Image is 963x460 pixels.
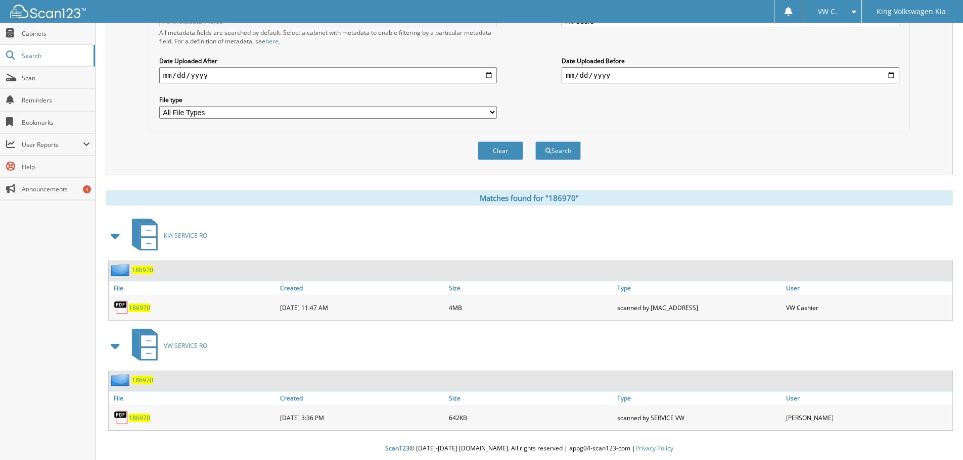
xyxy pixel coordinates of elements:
[22,52,88,60] span: Search
[22,96,90,105] span: Reminders
[22,163,90,171] span: Help
[159,67,497,83] input: start
[22,118,90,127] span: Bookmarks
[83,185,91,193] div: 4
[164,231,207,240] span: KIA SERVICE RO
[132,376,153,384] a: 186970
[615,281,784,295] a: Type
[278,407,446,428] div: [DATE] 3:36 PM
[784,297,952,318] div: VW Cashier
[278,297,446,318] div: [DATE] 11:47 AM
[385,444,409,452] span: Scan123
[10,5,86,18] img: scan123-logo-white.svg
[278,281,446,295] a: Created
[159,95,497,104] label: File type
[446,391,615,405] a: Size
[784,281,952,295] a: User
[446,407,615,428] div: 642KB
[784,407,952,428] div: [PERSON_NAME]
[109,281,278,295] a: File
[22,140,83,149] span: User Reports
[446,281,615,295] a: Size
[635,444,673,452] a: Privacy Policy
[109,391,278,405] a: File
[265,37,279,45] a: here
[22,185,90,193] span: Announcements
[615,391,784,405] a: Type
[877,9,946,15] span: King Volkswagen Kia
[615,297,784,318] div: scanned by [MAC_ADDRESS]
[106,190,953,206] div: Matches found for "186970"
[446,297,615,318] div: 4MB
[111,374,132,386] img: folder2.png
[111,264,132,276] img: folder2.png
[114,300,129,315] img: PDF.png
[615,407,784,428] div: scanned by SERVICE VW
[164,341,207,350] span: VW SERVICE RO
[159,57,497,65] label: Date Uploaded After
[22,74,90,82] span: Scan
[818,9,837,15] span: VW C.
[114,410,129,425] img: PDF.png
[129,414,150,422] a: 186970
[535,141,581,160] button: Search
[478,141,523,160] button: Clear
[126,216,207,255] a: KIA SERVICE RO
[22,29,90,38] span: Cabinets
[159,28,497,45] div: All metadata fields are searched by default. Select a cabinet with metadata to enable filtering b...
[562,67,899,83] input: end
[132,266,153,274] a: 186970
[278,391,446,405] a: Created
[129,303,150,312] a: 186970
[912,412,963,460] iframe: Chat Widget
[562,57,899,65] label: Date Uploaded Before
[126,326,207,366] a: VW SERVICE RO
[784,391,952,405] a: User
